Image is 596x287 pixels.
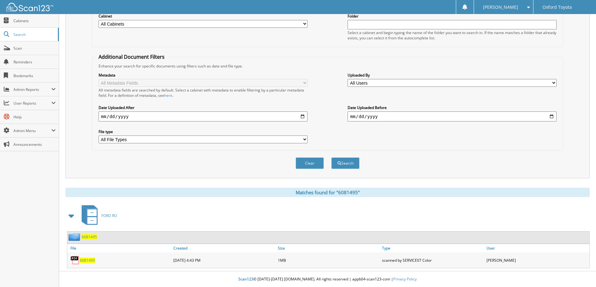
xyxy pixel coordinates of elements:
label: Uploaded By [348,72,557,78]
div: Enhance your search for specific documents using filters such as date and file type. [95,63,560,69]
button: Clear [296,157,324,169]
label: Cabinet [99,13,308,19]
img: scan123-logo-white.svg [6,3,53,11]
a: Size [276,244,381,252]
span: Oxford Toyota [543,5,572,9]
span: Search [13,32,55,37]
a: 6081495 [82,234,97,240]
input: end [348,111,557,121]
button: Search [331,157,359,169]
a: Type [380,244,485,252]
div: Select a cabinet and begin typing the name of the folder you want to search in. If the name match... [348,30,557,41]
span: Admin Reports [13,87,51,92]
div: [PERSON_NAME] [485,254,589,266]
input: start [99,111,308,121]
span: Scan123 [238,276,253,282]
span: Bookmarks [13,73,56,78]
legend: Additional Document Filters [95,53,168,60]
a: Privacy Policy [393,276,417,282]
div: scanned by SERVICE07 Color [380,254,485,266]
span: Help [13,114,56,120]
div: [DATE] 4:43 PM [172,254,276,266]
a: Created [172,244,276,252]
span: User Reports [13,101,51,106]
span: FORD RO [101,213,117,218]
img: folder2.png [69,233,82,241]
a: FORD RO [78,203,117,228]
div: © [DATE]-[DATE] [DOMAIN_NAME]. All rights reserved | appb04-scan123-com | [59,272,596,287]
img: PDF.png [70,255,80,265]
span: Admin Menu [13,128,51,133]
span: Announcements [13,142,56,147]
span: Reminders [13,59,56,65]
label: Folder [348,13,557,19]
label: File type [99,129,308,134]
span: Scan [13,46,56,51]
a: File [67,244,172,252]
a: User [485,244,589,252]
a: here [164,93,172,98]
label: Date Uploaded After [99,105,308,110]
div: All metadata fields are searched by default. Select a cabinet with metadata to enable filtering b... [99,87,308,98]
div: Matches found for "6081495" [65,188,590,197]
a: 6081495 [80,258,95,263]
span: Cabinets [13,18,56,23]
span: [PERSON_NAME] [483,5,518,9]
label: Metadata [99,72,308,78]
div: 1MB [276,254,381,266]
label: Date Uploaded Before [348,105,557,110]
